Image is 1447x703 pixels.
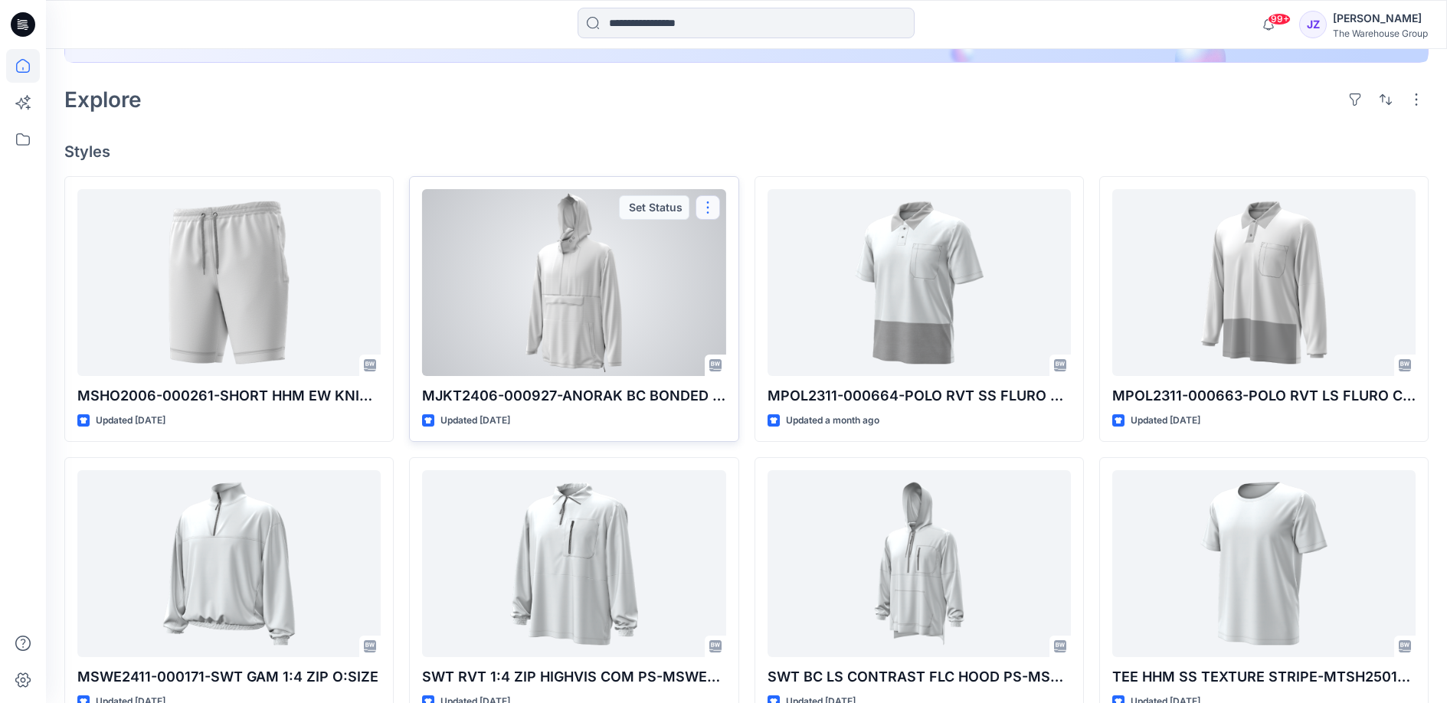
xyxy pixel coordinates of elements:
[77,385,381,407] p: MSHO2006-000261-SHORT HHM EW KNIT S-6XL
[768,385,1071,407] p: MPOL2311-000664-POLO RVT SS FLURO COMPL PS
[422,666,725,688] p: SWT RVT 1:4 ZIP HIGHVIS COM PS-MSWE2003-001069
[1112,470,1416,657] a: TEE HHM SS TEXTURE STRIPE-MTSH2501-000283
[768,470,1071,657] a: SWT BC LS CONTRAST FLC HOOD PS-MSWE2108-000140
[1112,189,1416,376] a: MPOL2311-000663-POLO RVT LS FLURO COMPL
[96,413,165,429] p: Updated [DATE]
[768,189,1071,376] a: MPOL2311-000664-POLO RVT SS FLURO COMPL PS
[1333,28,1428,39] div: The Warehouse Group
[1268,13,1291,25] span: 99+
[440,413,510,429] p: Updated [DATE]
[1112,666,1416,688] p: TEE HHM SS TEXTURE STRIPE-MTSH2501-000283
[422,470,725,657] a: SWT RVT 1:4 ZIP HIGHVIS COM PS-MSWE2003-001069
[422,189,725,376] a: MJKT2406-000927-ANORAK BC BONDED FLC JCKT
[1333,9,1428,28] div: [PERSON_NAME]
[77,189,381,376] a: MSHO2006-000261-SHORT HHM EW KNIT S-6XL
[1299,11,1327,38] div: JZ
[422,385,725,407] p: MJKT2406-000927-ANORAK BC BONDED FLC JCKT
[1112,385,1416,407] p: MPOL2311-000663-POLO RVT LS FLURO COMPL
[786,413,879,429] p: Updated a month ago
[77,470,381,657] a: MSWE2411-000171-SWT GAM 1:4 ZIP O:SIZE
[768,666,1071,688] p: SWT BC LS CONTRAST FLC HOOD PS-MSWE2108-000140
[1131,413,1200,429] p: Updated [DATE]
[64,142,1429,161] h4: Styles
[64,87,142,112] h2: Explore
[77,666,381,688] p: MSWE2411-000171-SWT GAM 1:4 ZIP O:SIZE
